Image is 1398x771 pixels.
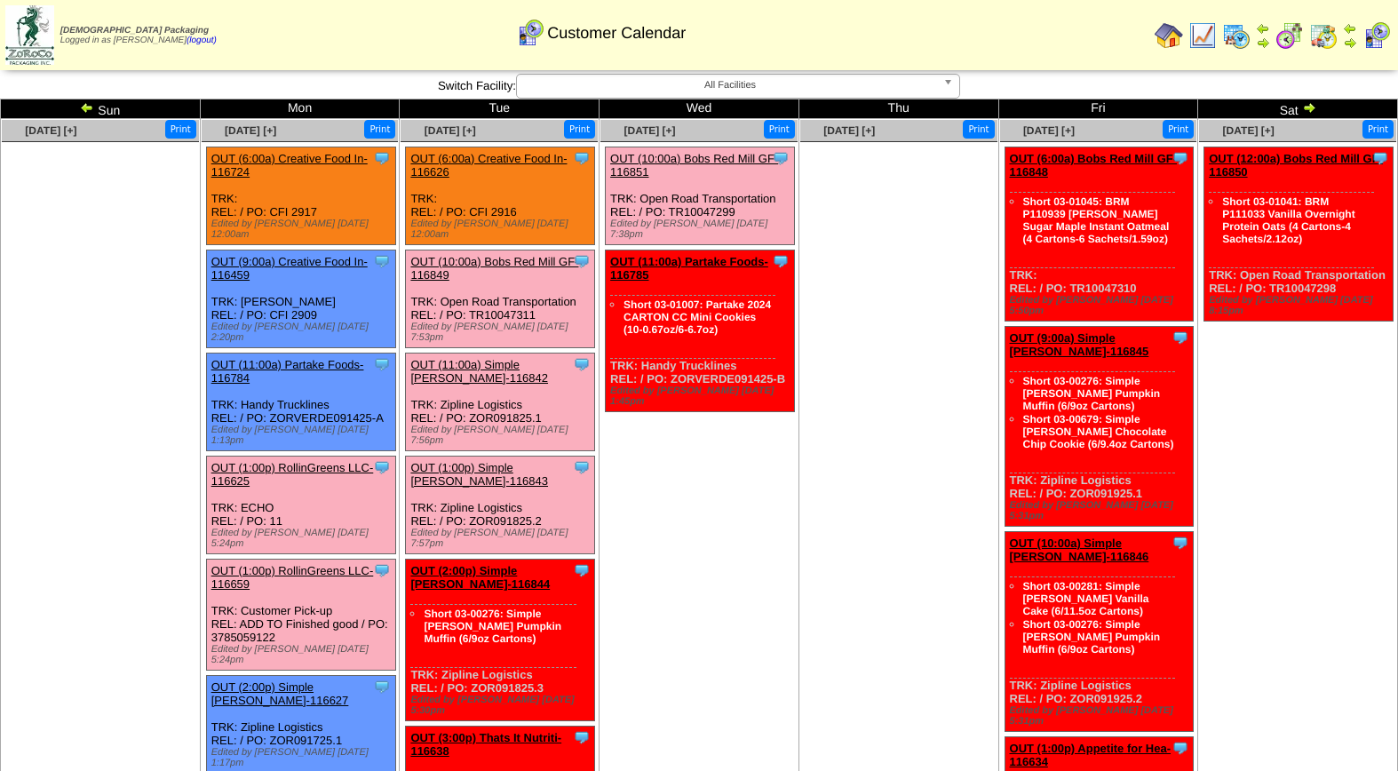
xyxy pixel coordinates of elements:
[373,252,391,270] img: Tooltip
[1010,152,1178,179] a: OUT (6:00a) Bobs Red Mill GF-116848
[1256,36,1270,50] img: arrowright.gif
[211,461,374,488] a: OUT (1:00p) RollinGreens LLC-116625
[1309,21,1338,50] img: calendarinout.gif
[798,99,998,119] td: Thu
[206,457,395,554] div: TRK: ECHO REL: / PO: 11
[187,36,217,45] a: (logout)
[772,149,790,167] img: Tooltip
[410,358,548,385] a: OUT (11:00a) Simple [PERSON_NAME]-116842
[1,99,201,119] td: Sun
[573,561,591,579] img: Tooltip
[1005,532,1194,732] div: TRK: Zipline Logistics REL: / PO: ZOR091925.2
[1223,124,1275,137] a: [DATE] [+]
[410,219,594,240] div: Edited by [PERSON_NAME] [DATE] 12:00am
[1163,120,1194,139] button: Print
[1010,500,1194,521] div: Edited by [PERSON_NAME] [DATE] 5:31pm
[373,355,391,373] img: Tooltip
[206,354,395,451] div: TRK: Handy Trucklines REL: / PO: ZORVERDE091425-A
[406,354,595,451] div: TRK: Zipline Logistics REL: / PO: ZOR091825.1
[80,100,94,115] img: arrowleft.gif
[425,124,476,137] a: [DATE] [+]
[410,255,578,282] a: OUT (10:00a) Bobs Red Mill GF-116849
[600,99,799,119] td: Wed
[1256,21,1270,36] img: arrowleft.gif
[400,99,600,119] td: Tue
[1023,375,1161,412] a: Short 03-00276: Simple [PERSON_NAME] Pumpkin Muffin (6/9oz Cartons)
[524,75,936,96] span: All Facilities
[200,99,400,119] td: Mon
[564,120,595,139] button: Print
[1010,705,1194,727] div: Edited by [PERSON_NAME] [DATE] 5:31pm
[1023,124,1075,137] a: [DATE] [+]
[211,322,395,343] div: Edited by [PERSON_NAME] [DATE] 2:20pm
[406,147,595,245] div: TRK: REL: / PO: CFI 2916
[1209,152,1383,179] a: OUT (12:00a) Bobs Red Mill GF-116850
[624,124,675,137] a: [DATE] [+]
[1023,580,1149,617] a: Short 03-00281: Simple [PERSON_NAME] Vanilla Cake (6/11.5oz Cartons)
[1023,195,1170,245] a: Short 03-01045: BRM P110939 [PERSON_NAME] Sugar Maple Instant Oatmeal (4 Cartons-6 Sachets/1.59oz)
[373,678,391,695] img: Tooltip
[225,124,276,137] a: [DATE] [+]
[1188,21,1217,50] img: line_graph.gif
[764,120,795,139] button: Print
[1005,327,1194,527] div: TRK: Zipline Logistics REL: / PO: ZOR091925.1
[1198,99,1398,119] td: Sat
[1023,618,1161,656] a: Short 03-00276: Simple [PERSON_NAME] Pumpkin Muffin (6/9oz Cartons)
[211,255,368,282] a: OUT (9:00a) Creative Food In-116459
[963,120,994,139] button: Print
[606,147,795,245] div: TRK: Open Road Transportation REL: / PO: TR10047299
[60,26,209,36] span: [DEMOGRAPHIC_DATA] Packaging
[1155,21,1183,50] img: home.gif
[823,124,875,137] a: [DATE] [+]
[573,355,591,373] img: Tooltip
[5,5,54,65] img: zoroco-logo-small.webp
[1010,742,1172,768] a: OUT (1:00p) Appetite for Hea-116634
[1172,149,1189,167] img: Tooltip
[624,298,771,336] a: Short 03-01007: Partake 2024 CARTON CC Mini Cookies (10-0.67oz/6-6.7oz)
[406,250,595,348] div: TRK: Open Road Transportation REL: / PO: TR10047311
[1343,21,1357,36] img: arrowleft.gif
[998,99,1198,119] td: Fri
[1172,329,1189,346] img: Tooltip
[610,152,778,179] a: OUT (10:00a) Bobs Red Mill GF-116851
[610,219,794,240] div: Edited by [PERSON_NAME] [DATE] 7:38pm
[211,747,395,768] div: Edited by [PERSON_NAME] [DATE] 1:17pm
[211,425,395,446] div: Edited by [PERSON_NAME] [DATE] 1:13pm
[547,24,686,43] span: Customer Calendar
[606,250,795,412] div: TRK: Handy Trucklines REL: / PO: ZORVERDE091425-B
[573,252,591,270] img: Tooltip
[406,560,595,721] div: TRK: Zipline Logistics REL: / PO: ZOR091825.3
[206,560,395,671] div: TRK: Customer Pick-up REL: ADD TO Finished good / PO: 3785059122
[1010,331,1149,358] a: OUT (9:00a) Simple [PERSON_NAME]-116845
[211,358,364,385] a: OUT (11:00a) Partake Foods-116784
[373,561,391,579] img: Tooltip
[1010,295,1194,316] div: Edited by [PERSON_NAME] [DATE] 5:50pm
[211,564,374,591] a: OUT (1:00p) RollinGreens LLC-116659
[373,458,391,476] img: Tooltip
[1172,534,1189,552] img: Tooltip
[424,608,561,645] a: Short 03-00276: Simple [PERSON_NAME] Pumpkin Muffin (6/9oz Cartons)
[1222,21,1251,50] img: calendarprod.gif
[1302,100,1316,115] img: arrowright.gif
[1362,120,1394,139] button: Print
[410,528,594,549] div: Edited by [PERSON_NAME] [DATE] 7:57pm
[610,385,794,407] div: Edited by [PERSON_NAME] [DATE] 1:45pm
[1343,36,1357,50] img: arrowright.gif
[1023,413,1174,450] a: Short 03-00679: Simple [PERSON_NAME] Chocolate Chip Cookie (6/9.4oz Cartons)
[410,461,548,488] a: OUT (1:00p) Simple [PERSON_NAME]-116843
[1362,21,1391,50] img: calendarcustomer.gif
[1204,147,1394,322] div: TRK: Open Road Transportation REL: / PO: TR10047298
[1371,149,1389,167] img: Tooltip
[573,458,591,476] img: Tooltip
[373,149,391,167] img: Tooltip
[1010,537,1149,563] a: OUT (10:00a) Simple [PERSON_NAME]-116846
[516,19,544,47] img: calendarcustomer.gif
[25,124,76,137] a: [DATE] [+]
[410,322,594,343] div: Edited by [PERSON_NAME] [DATE] 7:53pm
[410,731,561,758] a: OUT (3:00p) Thats It Nutriti-116638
